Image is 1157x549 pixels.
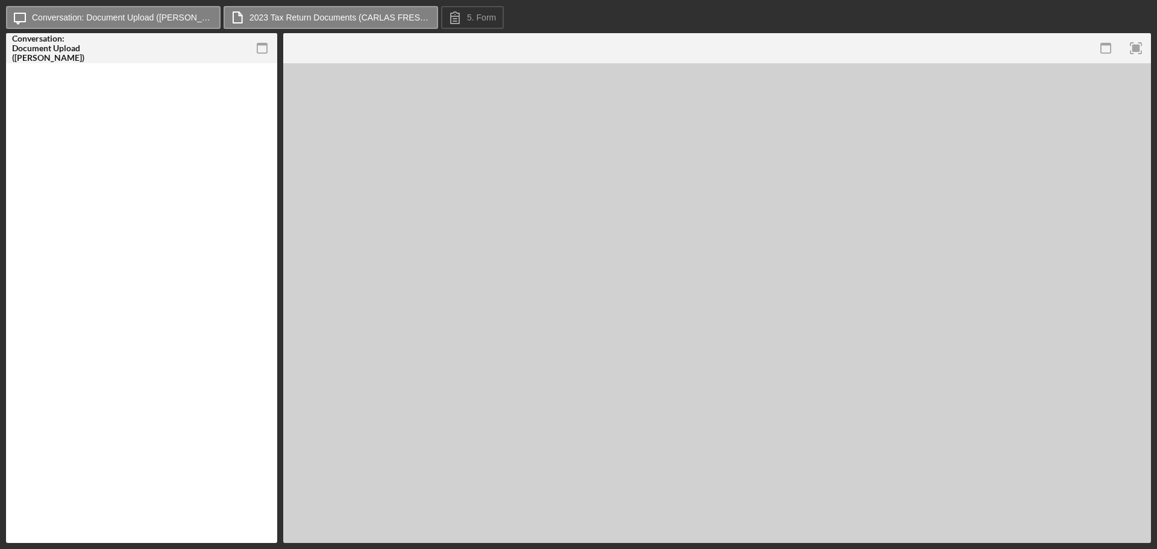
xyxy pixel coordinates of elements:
label: Conversation: Document Upload ([PERSON_NAME]) [32,13,213,22]
button: Conversation: Document Upload ([PERSON_NAME]) [6,6,221,29]
button: 2023 Tax Return Documents (CARLAS FRESH MARKET 1 - Client Copy) CORRECTED.pdf [224,6,438,29]
button: 5. Form [441,6,504,29]
div: Conversation: Document Upload ([PERSON_NAME]) [12,34,96,63]
label: 2023 Tax Return Documents (CARLAS FRESH MARKET 1 - Client Copy) CORRECTED.pdf [249,13,430,22]
label: 5. Form [467,13,496,22]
